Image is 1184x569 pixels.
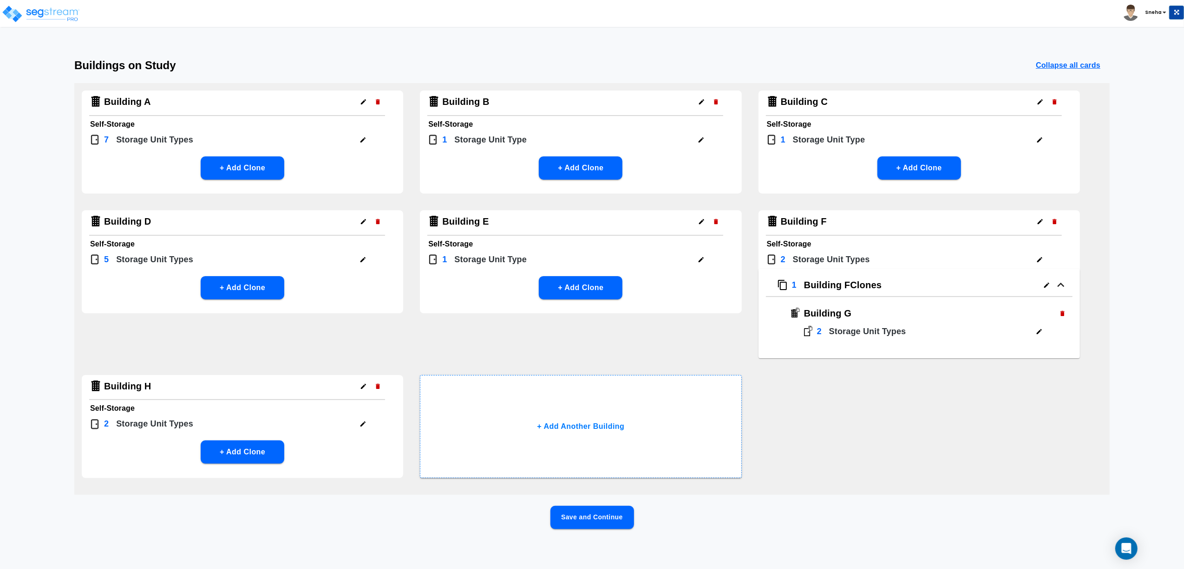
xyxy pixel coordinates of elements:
b: Sneha [1145,9,1162,16]
img: Building Icon [766,215,779,228]
p: Storage Unit Type s [116,418,193,430]
button: + Add Clone [201,440,284,464]
h6: Self-Storage [428,238,733,251]
p: 1 [442,253,447,266]
p: 7 [104,134,109,146]
img: Building Icon [89,380,102,393]
img: Building Icon [427,95,440,108]
p: Storage Unit Type s [829,325,1032,338]
h4: Building A [104,96,151,108]
img: avatar.png [1123,5,1139,21]
p: Storage Unit Type s [116,134,193,146]
button: + Add Clone [539,276,622,299]
h6: Self-Storage [767,238,1072,251]
img: Door Icon [766,134,777,145]
button: + Add Clone [877,156,961,180]
h4: Building F [781,216,827,227]
h4: 2 [817,326,822,336]
button: + Add Clone [201,276,284,299]
img: Door Icon [427,254,438,265]
p: 2 [781,253,785,266]
h6: Self-Storage [767,118,1072,131]
p: 5 [104,253,109,266]
h4: Building D [104,216,151,227]
h4: Building E [442,216,489,227]
p: 1 [792,279,797,291]
h4: Building B [442,96,489,108]
p: Storage Unit Type s [116,253,193,266]
img: Door Icon [427,134,438,145]
div: Clone Icon1Building FClones [759,306,1080,358]
h4: Building G [804,308,1055,319]
h6: Self-Storage [90,402,395,415]
p: 1 [442,134,447,146]
img: Building Icon [427,215,440,228]
button: + Add Clone [539,156,622,180]
img: Door Icon [766,254,777,265]
div: Open Intercom Messenger [1115,537,1138,560]
p: Storage Unit Type [455,134,527,146]
h6: Self-Storage [428,118,733,131]
img: Building Icon [789,308,800,319]
p: Storage Unit Type [455,253,527,266]
p: Building F Clones [804,278,882,292]
p: 1 [781,134,785,146]
button: Save and Continue [550,506,634,529]
img: Building Icon [89,215,102,228]
p: Storage Unit Type s [793,253,870,266]
img: Building Icon [766,95,779,108]
p: Storage Unit Type [793,134,865,146]
h3: Buildings on Study [74,59,176,72]
img: logo_pro_r.png [1,5,80,23]
img: Door Icon [89,254,100,265]
p: 2 [104,418,109,430]
button: Clone Icon1Building FClones [759,269,1080,306]
img: Door Icon [802,326,813,337]
h6: Self-Storage [90,118,395,131]
button: + Add Clone [201,156,284,180]
img: Door Icon [89,419,100,430]
button: + Add Another Building [420,375,741,478]
h6: Self-Storage [90,238,395,251]
img: Door Icon [89,134,100,145]
p: Collapse all cards [1036,60,1100,71]
h4: Building H [104,381,151,392]
img: Building Icon [89,95,102,108]
h4: Building C [781,96,828,108]
img: Clone Icon [777,279,788,291]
